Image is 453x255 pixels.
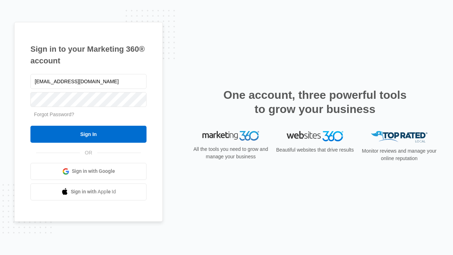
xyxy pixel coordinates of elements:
[30,126,147,143] input: Sign In
[34,112,74,117] a: Forgot Password?
[80,149,97,157] span: OR
[71,188,116,195] span: Sign in with Apple Id
[191,146,270,160] p: All the tools you need to grow and manage your business
[202,131,259,141] img: Marketing 360
[371,131,428,143] img: Top Rated Local
[72,168,115,175] span: Sign in with Google
[287,131,343,141] img: Websites 360
[360,147,439,162] p: Monitor reviews and manage your online reputation
[221,88,409,116] h2: One account, three powerful tools to grow your business
[30,74,147,89] input: Email
[30,183,147,200] a: Sign in with Apple Id
[275,146,355,154] p: Beautiful websites that drive results
[30,43,147,67] h1: Sign in to your Marketing 360® account
[30,163,147,180] a: Sign in with Google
